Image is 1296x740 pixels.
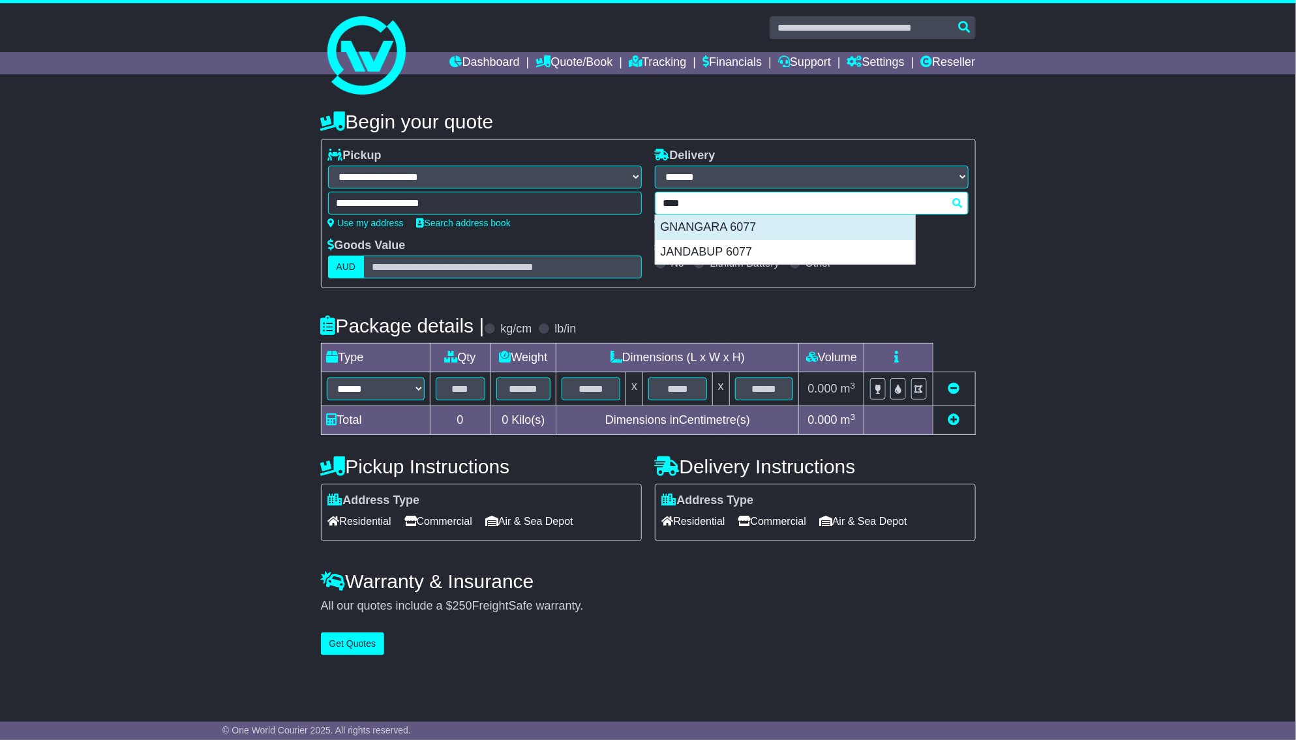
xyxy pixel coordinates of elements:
[430,344,490,372] td: Qty
[321,599,976,614] div: All our quotes include a $ FreightSafe warranty.
[485,511,573,531] span: Air & Sea Depot
[328,239,406,253] label: Goods Value
[321,632,385,655] button: Get Quotes
[453,599,472,612] span: 250
[321,456,642,477] h4: Pickup Instructions
[655,192,969,215] typeahead: Please provide city
[656,240,915,265] div: JANDABUP 6077
[841,413,856,426] span: m
[656,215,915,240] div: GNANGARA 6077
[430,406,490,435] td: 0
[321,570,976,592] h4: Warranty & Insurance
[321,111,976,132] h4: Begin your quote
[417,218,511,228] a: Search address book
[841,382,856,395] span: m
[819,511,907,531] span: Air & Sea Depot
[450,52,520,74] a: Dashboard
[502,413,508,426] span: 0
[778,52,831,74] a: Support
[948,382,960,395] a: Remove this item
[655,149,716,163] label: Delivery
[851,412,856,422] sup: 3
[851,381,856,391] sup: 3
[738,511,806,531] span: Commercial
[556,406,799,435] td: Dimensions in Centimetre(s)
[328,511,391,531] span: Residential
[808,413,837,426] span: 0.000
[328,218,404,228] a: Use my address
[920,52,975,74] a: Reseller
[535,52,612,74] a: Quote/Book
[490,344,556,372] td: Weight
[328,149,382,163] label: Pickup
[556,344,799,372] td: Dimensions (L x W x H)
[222,725,411,735] span: © One World Courier 2025. All rights reserved.
[655,456,976,477] h4: Delivery Instructions
[321,315,485,336] h4: Package details |
[702,52,762,74] a: Financials
[712,372,729,406] td: x
[799,344,864,372] td: Volume
[629,52,686,74] a: Tracking
[328,494,420,508] label: Address Type
[404,511,472,531] span: Commercial
[500,322,532,336] label: kg/cm
[948,413,960,426] a: Add new item
[847,52,905,74] a: Settings
[808,382,837,395] span: 0.000
[490,406,556,435] td: Kilo(s)
[554,322,576,336] label: lb/in
[662,511,725,531] span: Residential
[662,494,754,508] label: Address Type
[321,406,430,435] td: Total
[328,256,365,278] label: AUD
[626,372,643,406] td: x
[321,344,430,372] td: Type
